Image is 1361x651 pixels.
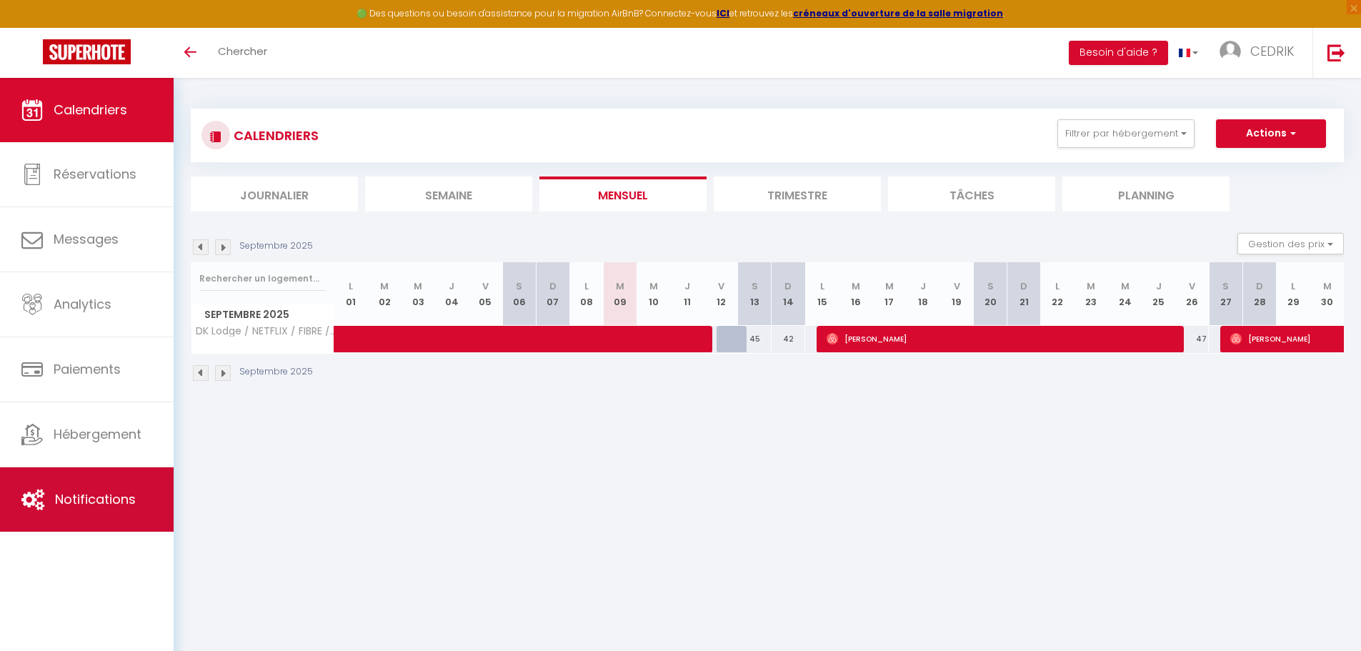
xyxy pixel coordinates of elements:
th: 18 [906,262,939,326]
div: 47 [1175,326,1209,352]
abbr: D [784,279,792,293]
p: Septembre 2025 [239,365,313,379]
span: Hébergement [54,425,141,443]
th: 10 [637,262,670,326]
abbr: J [920,279,926,293]
abbr: M [852,279,860,293]
span: Réservations [54,165,136,183]
abbr: V [954,279,960,293]
abbr: S [516,279,522,293]
th: 26 [1175,262,1209,326]
abbr: S [752,279,758,293]
th: 19 [939,262,973,326]
li: Planning [1062,177,1230,212]
span: Notifications [55,490,136,508]
li: Mensuel [539,177,707,212]
abbr: S [987,279,994,293]
abbr: M [1087,279,1095,293]
th: 01 [334,262,368,326]
th: 15 [805,262,839,326]
abbr: V [482,279,489,293]
th: 05 [469,262,502,326]
abbr: S [1222,279,1229,293]
abbr: J [449,279,454,293]
abbr: M [616,279,624,293]
th: 25 [1142,262,1175,326]
abbr: J [1156,279,1162,293]
abbr: V [718,279,724,293]
span: DK Lodge / NETFLIX / FIBRE / COSY [194,326,336,337]
abbr: L [1291,279,1295,293]
abbr: M [414,279,422,293]
img: logout [1327,44,1345,61]
img: Super Booking [43,39,131,64]
a: ICI [717,7,729,19]
abbr: L [349,279,353,293]
th: 28 [1242,262,1276,326]
abbr: M [380,279,389,293]
abbr: D [1020,279,1027,293]
th: 20 [974,262,1007,326]
abbr: J [684,279,690,293]
th: 24 [1108,262,1142,326]
a: ... CEDRIK [1209,28,1312,78]
input: Rechercher un logement... [199,266,326,292]
th: 14 [772,262,805,326]
abbr: D [549,279,557,293]
span: Calendriers [54,101,127,119]
th: 21 [1007,262,1041,326]
th: 30 [1310,262,1344,326]
a: créneaux d'ouverture de la salle migration [793,7,1003,19]
th: 17 [872,262,906,326]
th: 23 [1075,262,1108,326]
th: 02 [368,262,402,326]
span: [PERSON_NAME] [827,325,1181,352]
button: Filtrer par hébergement [1057,119,1195,148]
th: 06 [502,262,536,326]
th: 07 [536,262,569,326]
th: 09 [603,262,637,326]
span: Analytics [54,295,111,313]
li: Trimestre [714,177,881,212]
span: Paiements [54,360,121,378]
li: Semaine [365,177,532,212]
th: 29 [1277,262,1310,326]
abbr: L [584,279,589,293]
th: 11 [671,262,704,326]
button: Actions [1216,119,1326,148]
img: ... [1220,41,1241,62]
th: 27 [1209,262,1242,326]
button: Gestion des prix [1237,233,1344,254]
th: 03 [402,262,435,326]
span: Septembre 2025 [191,304,334,325]
abbr: V [1189,279,1195,293]
th: 04 [435,262,469,326]
th: 22 [1041,262,1075,326]
li: Tâches [888,177,1055,212]
p: Septembre 2025 [239,239,313,253]
th: 16 [839,262,872,326]
abbr: L [1055,279,1060,293]
a: Chercher [207,28,278,78]
button: Ouvrir le widget de chat LiveChat [11,6,54,49]
abbr: M [1121,279,1130,293]
h3: CALENDRIERS [230,119,319,151]
span: Messages [54,230,119,248]
th: 13 [738,262,772,326]
button: Besoin d'aide ? [1069,41,1168,65]
abbr: L [820,279,824,293]
span: Chercher [218,44,267,59]
abbr: M [1323,279,1332,293]
abbr: M [649,279,658,293]
span: CEDRIK [1250,42,1295,60]
div: 42 [772,326,805,352]
abbr: D [1256,279,1263,293]
div: 45 [738,326,772,352]
th: 08 [569,262,603,326]
abbr: M [885,279,894,293]
li: Journalier [191,177,358,212]
th: 12 [704,262,738,326]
